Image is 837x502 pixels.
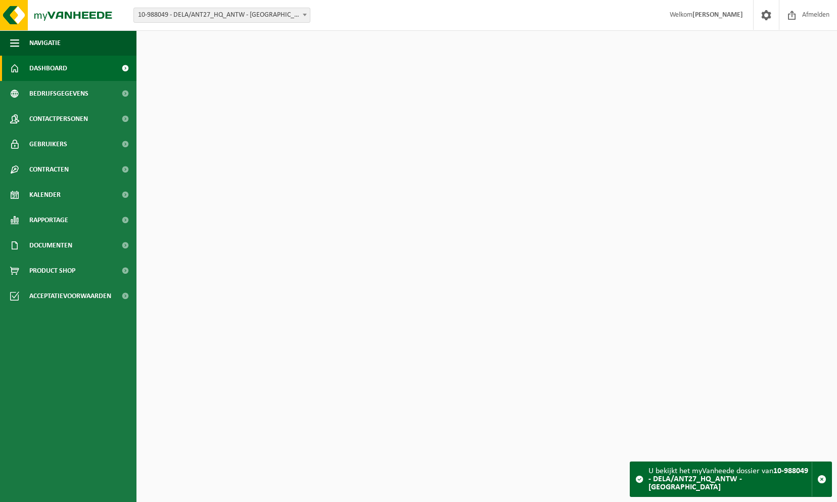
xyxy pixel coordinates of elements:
span: Documenten [29,233,72,258]
span: Gebruikers [29,132,67,157]
span: Navigatie [29,30,61,56]
span: 10-988049 - DELA/ANT27_HQ_ANTW - ANTWERPEN [134,8,310,22]
span: Product Shop [29,258,75,283]
span: Acceptatievoorwaarden [29,283,111,309]
span: Contactpersonen [29,106,88,132]
span: Kalender [29,182,61,207]
span: Bedrijfsgegevens [29,81,88,106]
strong: 10-988049 - DELA/ANT27_HQ_ANTW - [GEOGRAPHIC_DATA] [648,467,808,491]
span: Rapportage [29,207,68,233]
div: U bekijkt het myVanheede dossier van [648,462,812,496]
span: Contracten [29,157,69,182]
span: 10-988049 - DELA/ANT27_HQ_ANTW - ANTWERPEN [133,8,310,23]
strong: [PERSON_NAME] [692,11,743,19]
span: Dashboard [29,56,67,81]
